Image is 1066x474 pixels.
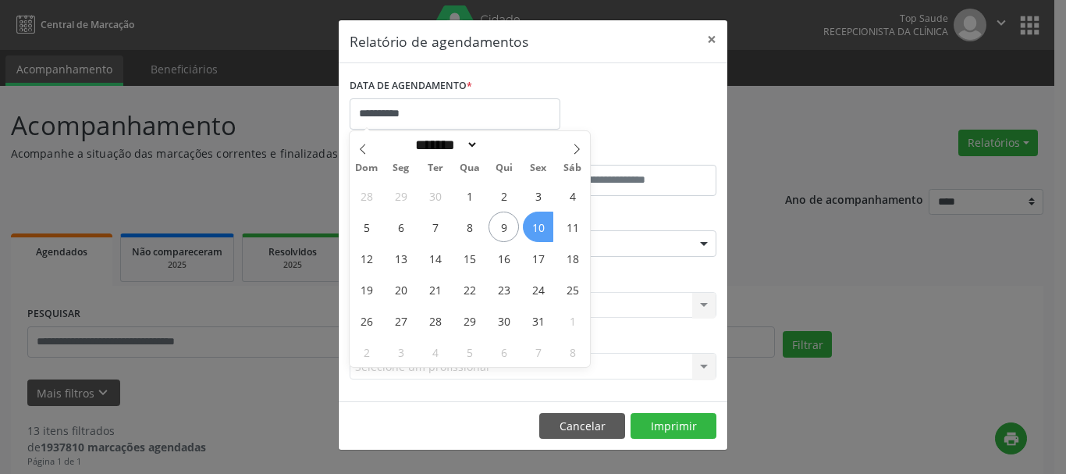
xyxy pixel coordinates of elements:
[350,74,472,98] label: DATA DE AGENDAMENTO
[537,141,716,165] label: ATÉ
[454,180,485,211] span: Outubro 1, 2025
[386,305,416,336] span: Outubro 27, 2025
[557,274,588,305] span: Outubro 25, 2025
[386,243,416,273] span: Outubro 13, 2025
[557,243,588,273] span: Outubro 18, 2025
[384,163,418,173] span: Seg
[420,180,450,211] span: Setembro 30, 2025
[489,212,519,242] span: Outubro 9, 2025
[696,20,727,59] button: Close
[454,212,485,242] span: Outubro 8, 2025
[489,243,519,273] span: Outubro 16, 2025
[351,337,382,367] span: Novembro 2, 2025
[418,163,453,173] span: Ter
[420,212,450,242] span: Outubro 7, 2025
[523,274,553,305] span: Outubro 24, 2025
[557,212,588,242] span: Outubro 11, 2025
[539,413,625,440] button: Cancelar
[453,163,487,173] span: Qua
[351,305,382,336] span: Outubro 26, 2025
[557,305,588,336] span: Novembro 1, 2025
[556,163,590,173] span: Sáb
[351,212,382,242] span: Outubro 5, 2025
[454,274,485,305] span: Outubro 22, 2025
[523,243,553,273] span: Outubro 17, 2025
[557,337,588,367] span: Novembro 8, 2025
[523,305,553,336] span: Outubro 31, 2025
[523,337,553,367] span: Novembro 7, 2025
[420,337,450,367] span: Novembro 4, 2025
[386,337,416,367] span: Novembro 3, 2025
[523,212,553,242] span: Outubro 10, 2025
[454,305,485,336] span: Outubro 29, 2025
[454,337,485,367] span: Novembro 5, 2025
[489,305,519,336] span: Outubro 30, 2025
[420,243,450,273] span: Outubro 14, 2025
[420,274,450,305] span: Outubro 21, 2025
[487,163,521,173] span: Qui
[386,212,416,242] span: Outubro 6, 2025
[351,180,382,211] span: Setembro 28, 2025
[523,180,553,211] span: Outubro 3, 2025
[351,243,382,273] span: Outubro 12, 2025
[350,163,384,173] span: Dom
[557,180,588,211] span: Outubro 4, 2025
[420,305,450,336] span: Outubro 28, 2025
[489,180,519,211] span: Outubro 2, 2025
[489,274,519,305] span: Outubro 23, 2025
[521,163,556,173] span: Sex
[350,31,528,52] h5: Relatório de agendamentos
[478,137,530,153] input: Year
[410,137,478,153] select: Month
[351,274,382,305] span: Outubro 19, 2025
[386,274,416,305] span: Outubro 20, 2025
[386,180,416,211] span: Setembro 29, 2025
[454,243,485,273] span: Outubro 15, 2025
[489,337,519,367] span: Novembro 6, 2025
[631,413,716,440] button: Imprimir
